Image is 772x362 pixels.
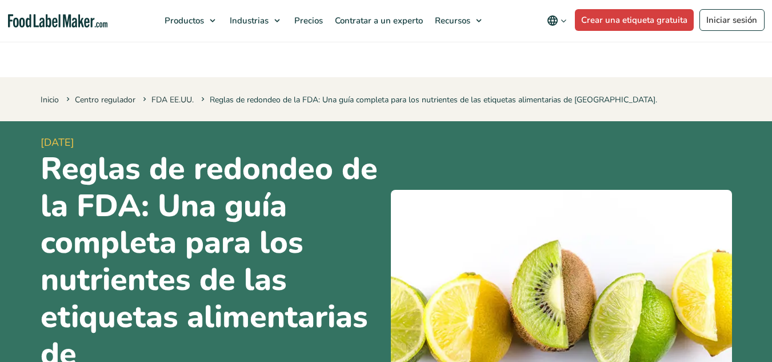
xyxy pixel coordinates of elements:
[699,9,765,31] a: Iniciar sesión
[226,15,270,26] span: Industrias
[431,15,471,26] span: Recursos
[539,9,575,32] button: Change language
[199,94,657,105] span: Reglas de redondeo de la FDA: Una guía completa para los nutrientes de las etiquetas alimentarias...
[75,94,135,105] a: Centro regulador
[575,9,694,31] a: Crear una etiqueta gratuita
[161,15,205,26] span: Productos
[8,14,107,27] a: Food Label Maker homepage
[41,135,382,150] span: [DATE]
[151,94,194,105] a: FDA EE.UU.
[291,15,324,26] span: Precios
[331,15,424,26] span: Contratar a un experto
[41,94,59,105] a: Inicio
